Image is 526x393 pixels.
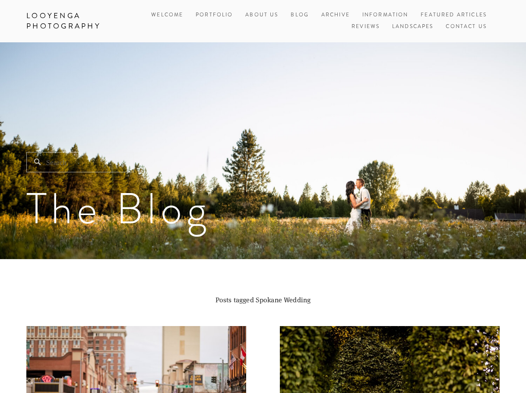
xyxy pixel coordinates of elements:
[362,11,409,19] a: Information
[352,21,380,33] a: Reviews
[26,187,500,230] h1: The Blog
[196,11,233,19] a: Portfolio
[26,152,134,172] input: Search
[446,21,487,33] a: Contact Us
[26,294,500,326] header: Posts tagged Spokane Wedding
[291,10,309,21] a: Blog
[392,21,434,33] a: Landscapes
[245,10,278,21] a: About Us
[20,9,128,34] a: Looyenga Photography
[421,10,487,21] a: Featured Articles
[151,10,183,21] a: Welcome
[321,10,350,21] a: Archive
